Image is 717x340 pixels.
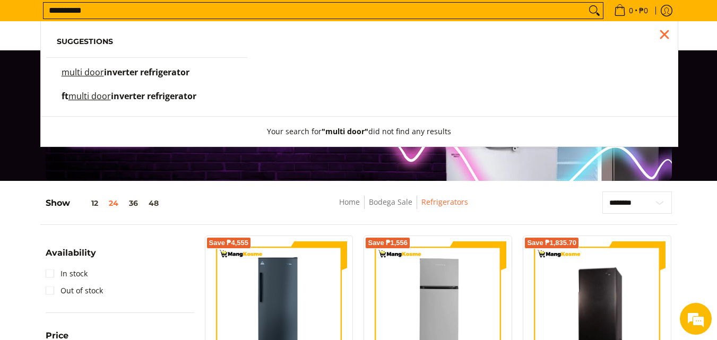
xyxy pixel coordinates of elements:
span: Price [46,332,68,340]
div: Close pop up [656,27,672,42]
mark: multi door [62,66,104,78]
a: Out of stock [46,282,103,299]
span: ft [62,90,68,102]
a: ft multi door inverter refrigerator [57,92,237,111]
h5: Show [46,198,164,208]
span: Save ₱4,555 [209,240,249,246]
p: ft multi door inverter refrigerator [62,92,196,111]
a: In stock [46,265,88,282]
span: Save ₱1,835.70 [527,240,576,246]
span: inverter refrigerator [111,90,196,102]
p: multi door inverter refrigerator [62,68,189,87]
button: Search [586,3,603,19]
button: 36 [124,199,143,207]
button: Your search for"multi door"did not find any results [256,117,462,146]
nav: Breadcrumbs [265,196,543,220]
span: ₱0 [637,7,650,14]
button: 48 [143,199,164,207]
strong: "multi door" [322,126,368,136]
a: Bodega Sale [369,197,412,207]
a: Refrigerators [421,197,468,207]
button: 24 [103,199,124,207]
button: 12 [70,199,103,207]
h6: Suggestions [57,37,237,47]
span: Save ₱1,556 [368,240,408,246]
a: Home [339,197,360,207]
span: • [611,5,651,16]
span: Availability [46,249,96,257]
summary: Open [46,249,96,265]
mark: multi door [68,90,111,102]
a: multi door inverter refrigerator [57,68,237,87]
span: 0 [627,7,635,14]
span: inverter refrigerator [104,66,189,78]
